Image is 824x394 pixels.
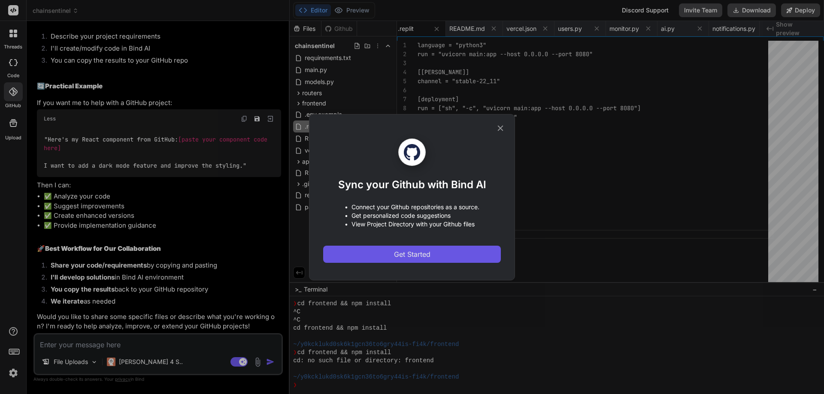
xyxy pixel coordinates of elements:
p: • View Project Directory with your Github files [345,220,479,229]
span: Get Started [394,249,430,259]
p: • Get personalized code suggestions [345,211,479,220]
h1: Sync your Github with Bind AI [338,178,486,192]
button: Get Started [323,246,501,263]
p: • Connect your Github repositories as a source. [345,203,479,211]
